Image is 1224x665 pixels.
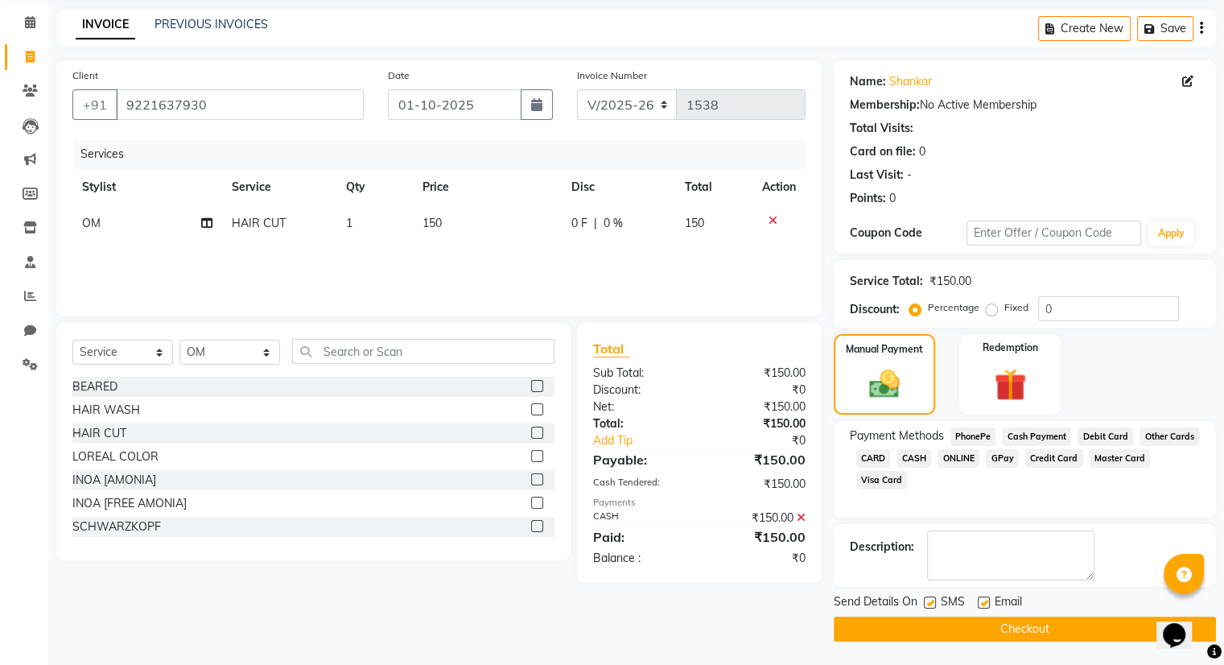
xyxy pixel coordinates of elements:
span: Master Card [1090,449,1151,468]
div: ₹150.00 [699,415,818,432]
th: Qty [336,169,413,205]
div: Balance : [581,550,699,567]
div: Discount: [850,301,900,318]
span: 150 [422,216,442,230]
span: Other Cards [1140,427,1199,446]
button: Checkout [834,617,1216,642]
span: Cash Payment [1002,427,1071,446]
div: HAIR CUT [72,425,126,442]
label: Client [72,68,98,83]
div: ₹150.00 [699,450,818,469]
div: INOA [FREE AMONIA] [72,495,187,512]
div: Paid: [581,527,699,547]
div: Payments [593,496,806,510]
div: Total: [581,415,699,432]
span: Credit Card [1025,449,1083,468]
div: Discount: [581,382,699,399]
div: - [907,167,912,184]
div: ₹0 [719,432,817,449]
th: Stylist [72,169,222,205]
a: PREVIOUS INVOICES [155,17,268,31]
input: Search by Name/Mobile/Email/Code [116,89,364,120]
span: Debit Card [1078,427,1133,446]
span: Visa Card [856,471,908,489]
div: ₹150.00 [699,510,818,527]
button: Apply [1148,221,1193,246]
img: _gift.svg [984,365,1036,405]
div: Sub Total: [581,365,699,382]
button: Save [1137,16,1193,41]
span: GPay [986,449,1019,468]
span: | [594,215,597,232]
label: Date [388,68,410,83]
div: LOREAL COLOR [72,448,159,465]
div: Payable: [581,450,699,469]
div: CASH [581,510,699,527]
div: Last Visit: [850,167,904,184]
label: Manual Payment [846,342,923,357]
img: _cash.svg [859,366,909,402]
input: Enter Offer / Coupon Code [966,221,1142,246]
th: Total [675,169,752,205]
div: ₹150.00 [699,365,818,382]
label: Redemption [983,341,1038,355]
a: INVOICE [76,10,135,39]
span: SMS [941,593,965,613]
span: 0 F [571,215,587,232]
a: Add Tip [581,432,719,449]
div: Coupon Code [850,225,966,242]
input: Search or Scan [292,339,554,364]
span: 0 % [604,215,623,232]
div: BEARED [72,378,117,395]
div: Cash Tendered: [581,476,699,493]
span: 1 [346,216,352,230]
span: ONLINE [938,449,979,468]
span: HAIR CUT [232,216,286,230]
span: Send Details On [834,593,917,613]
div: Total Visits: [850,120,913,137]
div: Membership: [850,97,920,114]
div: ₹0 [699,382,818,399]
span: OM [82,216,101,230]
div: Services [74,139,818,169]
div: SCHWARZKOPF [72,518,161,535]
div: No Active Membership [850,97,1200,114]
label: Fixed [1004,300,1028,315]
th: Action [752,169,806,205]
div: 0 [919,143,925,160]
span: PhonePe [950,427,996,446]
div: Description: [850,539,914,556]
div: ₹0 [699,550,818,567]
iframe: chat widget [1156,601,1208,649]
div: ₹150.00 [699,476,818,493]
span: CARD [856,449,891,468]
div: 0 [889,190,896,207]
button: Create New [1038,16,1131,41]
th: Disc [562,169,675,205]
div: INOA [AMONIA] [72,472,156,489]
div: Service Total: [850,273,923,290]
label: Percentage [928,300,979,315]
div: ₹150.00 [699,399,818,415]
a: Shankar [889,73,932,90]
span: Email [995,593,1022,613]
label: Invoice Number [577,68,647,83]
span: Payment Methods [850,427,944,444]
span: CASH [896,449,931,468]
span: 150 [685,216,704,230]
div: Card on file: [850,143,916,160]
div: Points: [850,190,886,207]
span: Total [593,341,630,357]
div: HAIR WASH [72,402,140,419]
button: +91 [72,89,117,120]
th: Price [413,169,562,205]
th: Service [222,169,336,205]
div: ₹150.00 [929,273,971,290]
div: Name: [850,73,886,90]
div: Net: [581,399,699,415]
div: ₹150.00 [699,527,818,547]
